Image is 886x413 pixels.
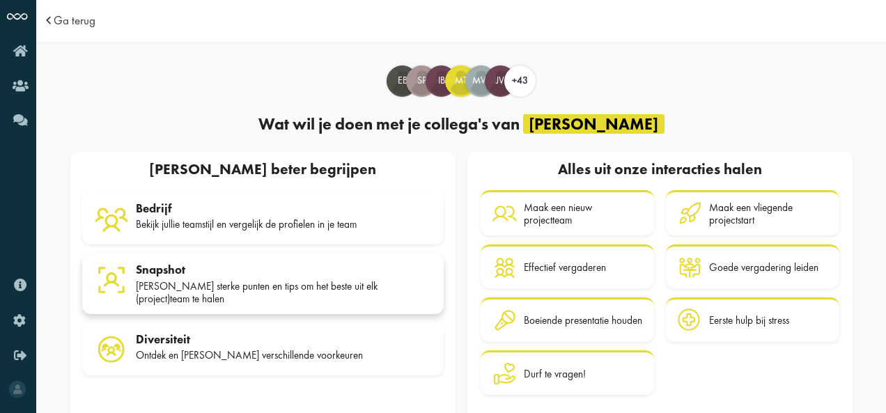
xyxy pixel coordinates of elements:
[136,218,432,231] div: Bekijk jullie teamstijl en vergelijk de profielen in je team
[136,332,432,346] div: Diversiteit
[524,314,642,327] div: Boeiende presentatie houden
[512,74,528,86] span: +43
[387,74,417,88] span: EB
[666,190,839,235] a: Maak een vliegende projectstart
[481,244,654,289] a: Effectief vergaderen
[406,65,437,97] div: Selina
[709,201,827,227] div: Maak een vliegende projectstart
[479,157,841,184] div: Alles uit onze interacties halen
[709,314,789,327] div: Eerste hulp bij stress
[258,114,520,134] span: Wat wil je doen met je collega's van
[426,74,456,88] span: IB
[426,65,457,97] div: Ivy
[445,65,476,97] div: Myrthe
[485,74,515,88] span: Jv
[465,65,497,97] div: Max
[407,74,437,88] span: SP
[82,254,444,314] a: Snapshot [PERSON_NAME] sterke punten en tips om het beste uit elk (project)team te halen
[54,15,95,26] a: Ga terug
[524,261,606,274] div: Effectief vergaderen
[136,263,432,276] div: Snapshot
[481,190,654,235] a: Maak een nieuw projectteam
[82,190,444,245] a: Bedrijf Bekijk jullie teamstijl en vergelijk de profielen in je team
[666,244,839,289] a: Goede vergadering leiden
[666,297,839,342] a: Eerste hulp bij stress
[446,74,476,88] span: MT
[136,280,432,306] div: [PERSON_NAME] sterke punten en tips om het beste uit elk (project)team te halen
[485,65,516,97] div: Julia
[82,323,444,376] a: Diversiteit Ontdek en [PERSON_NAME] verschillende voorkeuren
[481,350,654,395] a: Durf te vragen!
[709,261,818,274] div: Goede vergadering leiden
[76,157,449,184] div: [PERSON_NAME] beter begrijpen
[136,349,432,361] div: Ontdek en [PERSON_NAME] verschillende voorkeuren
[387,65,418,97] div: Emma
[524,368,586,380] div: Durf te vragen!
[523,114,664,134] div: [PERSON_NAME]
[481,297,654,342] a: Boeiende presentatie houden
[466,74,496,88] span: MW
[524,201,642,227] div: Maak een nieuw projectteam
[136,201,432,215] div: Bedrijf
